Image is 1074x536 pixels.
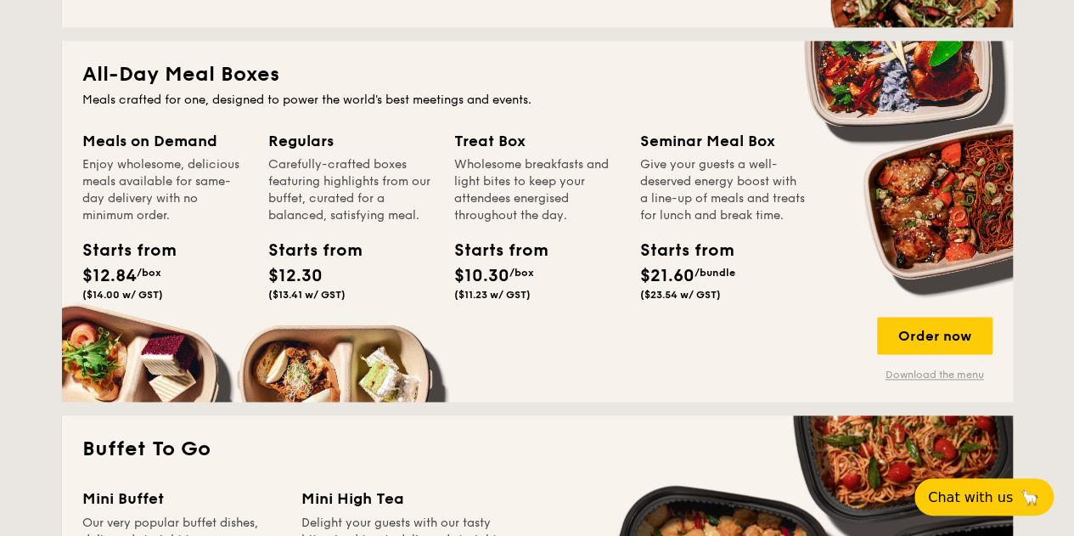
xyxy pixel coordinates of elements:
[82,129,248,153] div: Meals on Demand
[694,267,735,279] span: /bundle
[82,156,248,224] div: Enjoy wholesome, delicious meals available for same-day delivery with no minimum order.
[877,368,992,381] a: Download the menu
[268,266,323,286] span: $12.30
[82,92,992,109] div: Meals crafted for one, designed to power the world's best meetings and events.
[82,436,992,463] h2: Buffet To Go
[454,289,531,301] span: ($11.23 w/ GST)
[268,289,346,301] span: ($13.41 w/ GST)
[454,238,531,263] div: Starts from
[268,156,434,224] div: Carefully-crafted boxes featuring highlights from our buffet, curated for a balanced, satisfying ...
[509,267,534,279] span: /box
[914,478,1054,516] button: Chat with us🦙
[640,156,806,224] div: Give your guests a well-deserved energy boost with a line-up of meals and treats for lunch and br...
[454,129,620,153] div: Treat Box
[268,238,345,263] div: Starts from
[137,267,161,279] span: /box
[268,129,434,153] div: Regulars
[82,289,163,301] span: ($14.00 w/ GST)
[82,238,159,263] div: Starts from
[640,129,806,153] div: Seminar Meal Box
[82,266,137,286] span: $12.84
[640,266,694,286] span: $21.60
[454,156,620,224] div: Wholesome breakfasts and light bites to keep your attendees energised throughout the day.
[640,238,717,263] div: Starts from
[640,289,721,301] span: ($23.54 w/ GST)
[82,61,992,88] h2: All-Day Meal Boxes
[1020,488,1040,507] span: 🦙
[454,266,509,286] span: $10.30
[301,487,500,511] div: Mini High Tea
[928,489,1013,505] span: Chat with us
[877,317,992,354] div: Order now
[82,487,281,511] div: Mini Buffet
